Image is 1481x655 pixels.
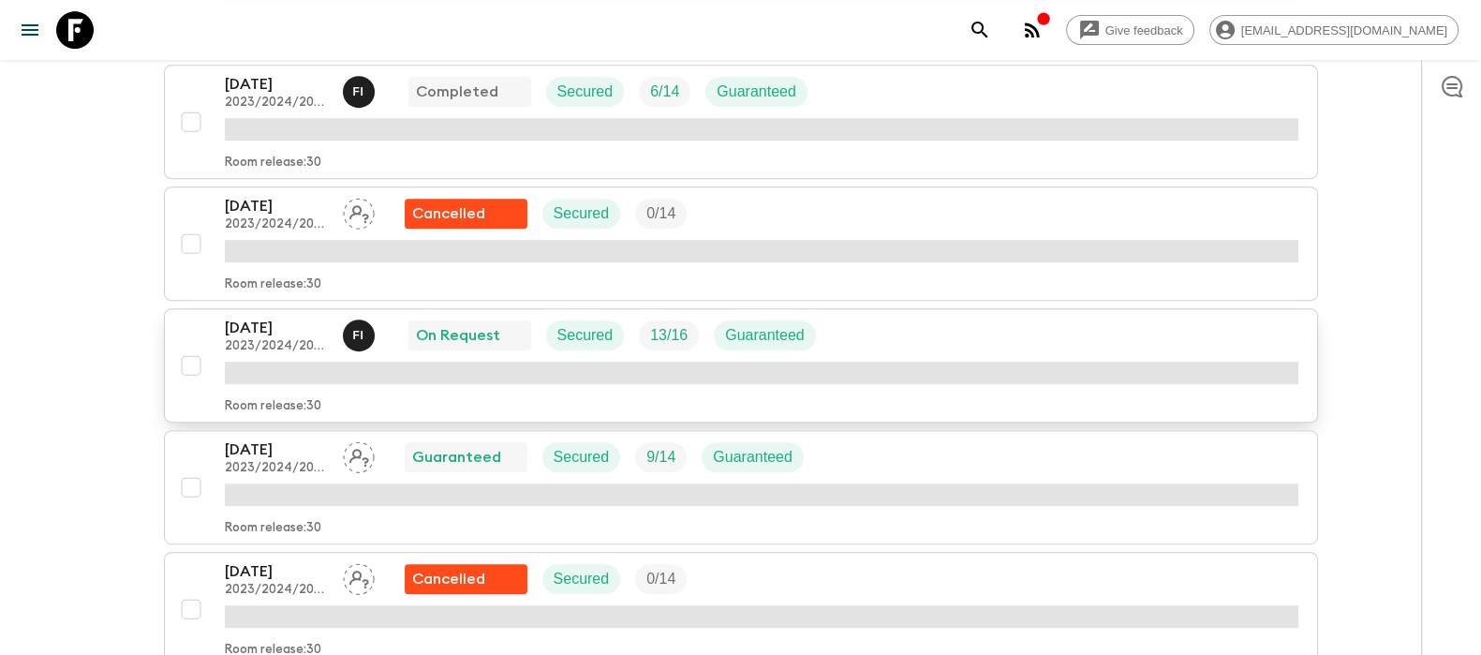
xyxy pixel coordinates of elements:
p: Guaranteed [412,446,501,469]
span: Assign pack leader [343,447,375,462]
span: Faten Ibrahim [343,82,378,97]
div: Secured [542,199,621,229]
div: Trip Fill [635,564,687,594]
p: Secured [554,446,610,469]
span: [EMAIL_ADDRESS][DOMAIN_NAME] [1231,23,1458,37]
p: Room release: 30 [225,399,321,414]
div: Trip Fill [635,199,687,229]
p: 2023/2024/2025 [225,339,328,354]
div: Trip Fill [639,320,699,350]
span: Faten Ibrahim [343,325,378,340]
p: [DATE] [225,317,328,339]
button: [DATE]2023/2024/2025Faten IbrahimCompletedSecuredTrip FillGuaranteedRoom release:30 [164,65,1318,179]
div: Flash Pack cancellation [405,564,527,594]
p: [DATE] [225,560,328,583]
div: [EMAIL_ADDRESS][DOMAIN_NAME] [1209,15,1459,45]
div: Trip Fill [639,77,690,107]
p: 2023/2024/2025 [225,217,328,232]
span: Assign pack leader [343,203,375,218]
p: 9 / 14 [646,446,675,469]
p: Secured [554,202,610,225]
p: Completed [416,81,498,103]
button: menu [11,11,49,49]
div: Secured [546,320,625,350]
button: [DATE]2023/2024/2025Assign pack leaderFlash Pack cancellationSecuredTrip FillRoom release:30 [164,186,1318,301]
button: [DATE]2023/2024/2025Faten IbrahimOn RequestSecuredTrip FillGuaranteedRoom release:30 [164,308,1318,423]
p: Secured [557,324,614,347]
p: Guaranteed [713,446,792,469]
p: Secured [554,568,610,590]
p: [DATE] [225,195,328,217]
div: Secured [546,77,625,107]
p: Guaranteed [717,81,796,103]
span: Assign pack leader [343,569,375,584]
p: Cancelled [412,202,485,225]
p: [DATE] [225,73,328,96]
p: On Request [416,324,500,347]
div: Secured [542,564,621,594]
div: Secured [542,442,621,472]
p: Room release: 30 [225,521,321,536]
a: Give feedback [1066,15,1194,45]
p: 6 / 14 [650,81,679,103]
p: Room release: 30 [225,156,321,171]
p: 13 / 16 [650,324,688,347]
p: 2023/2024/2025 [225,96,328,111]
p: [DATE] [225,439,328,461]
p: Guaranteed [725,324,805,347]
button: FI [343,320,378,351]
p: 2023/2024/2025 [225,461,328,476]
p: 0 / 14 [646,568,675,590]
p: 2023/2024/2025 [225,583,328,598]
div: Flash Pack cancellation [405,199,527,229]
p: Secured [557,81,614,103]
button: [DATE]2023/2024/2025Assign pack leaderGuaranteedSecuredTrip FillGuaranteedRoom release:30 [164,430,1318,544]
p: 0 / 14 [646,202,675,225]
p: F I [353,328,364,343]
p: Cancelled [412,568,485,590]
div: Trip Fill [635,442,687,472]
p: Room release: 30 [225,277,321,292]
span: Give feedback [1095,23,1193,37]
button: search adventures [961,11,999,49]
